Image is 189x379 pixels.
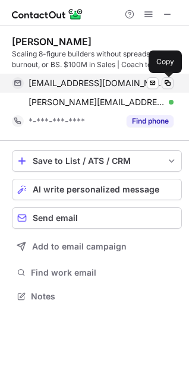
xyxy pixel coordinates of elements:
div: [PERSON_NAME] [12,36,92,48]
span: Send email [33,213,78,223]
button: Reveal Button [127,115,174,127]
button: Notes [12,288,182,305]
button: Send email [12,207,182,229]
button: AI write personalized message [12,179,182,200]
span: [EMAIL_ADDRESS][DOMAIN_NAME] [29,78,165,89]
img: ContactOut v5.3.10 [12,7,83,21]
div: Scaling 8-figure builders without spreadsheets, burnout, or BS. $100M in Sales | Coach to Elite C... [12,49,182,70]
button: save-profile-one-click [12,150,182,172]
span: [PERSON_NAME][EMAIL_ADDRESS][DOMAIN_NAME] [29,97,165,108]
span: Add to email campaign [32,242,127,251]
span: Notes [31,291,177,302]
span: Find work email [31,267,177,278]
div: Save to List / ATS / CRM [33,156,161,166]
span: AI write personalized message [33,185,159,194]
button: Find work email [12,264,182,281]
button: Add to email campaign [12,236,182,257]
